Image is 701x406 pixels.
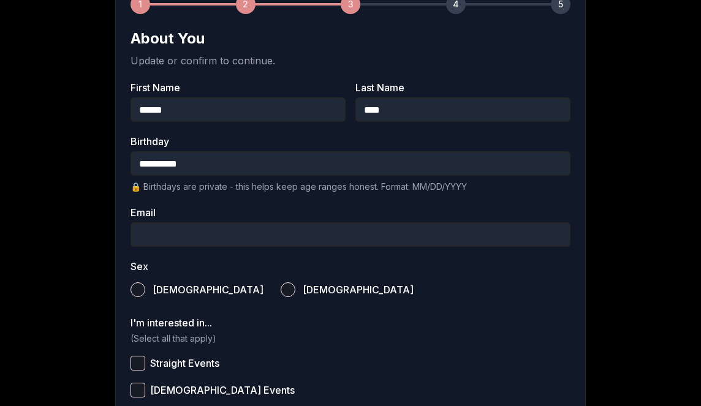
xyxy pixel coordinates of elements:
p: Update or confirm to continue. [131,53,570,68]
span: [DEMOGRAPHIC_DATA] [303,285,414,295]
button: [DEMOGRAPHIC_DATA] Events [131,383,145,397]
button: [DEMOGRAPHIC_DATA] [131,282,145,297]
label: Last Name [355,83,570,92]
label: Birthday [131,137,570,146]
p: (Select all that apply) [131,333,570,345]
button: [DEMOGRAPHIC_DATA] [281,282,295,297]
span: Straight Events [150,358,219,368]
button: Straight Events [131,356,145,370]
label: Sex [131,261,570,271]
span: [DEMOGRAPHIC_DATA] [153,285,263,295]
span: [DEMOGRAPHIC_DATA] Events [150,385,295,395]
label: First Name [131,83,346,92]
p: 🔒 Birthdays are private - this helps keep age ranges honest. Format: MM/DD/YYYY [131,181,570,193]
label: I'm interested in... [131,318,570,328]
h2: About You [131,29,570,48]
label: Email [131,208,570,217]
